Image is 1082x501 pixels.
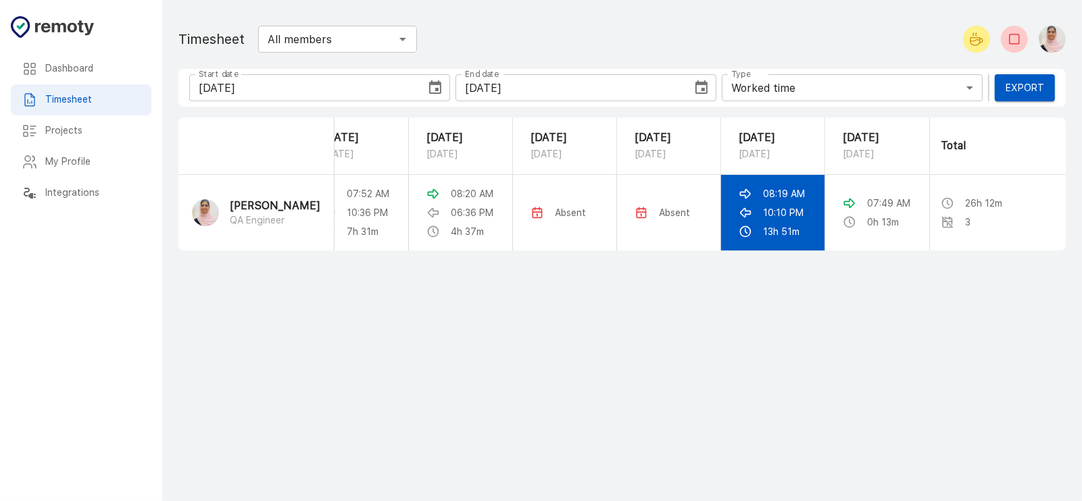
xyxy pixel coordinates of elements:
[763,187,805,201] p: 08:19 AM
[451,225,484,238] p: 4h 37m
[45,93,141,107] h6: Timesheet
[722,74,983,101] div: Worked time
[843,130,912,146] p: [DATE]
[178,28,245,50] h1: Timesheet
[422,74,449,101] button: Choose date, selected date is Sep 24, 2025
[11,147,151,178] div: My Profile
[426,146,495,162] p: [DATE]
[199,68,239,80] label: Start date
[531,146,599,162] p: [DATE]
[45,155,141,169] h6: My Profile
[426,130,495,146] p: [DATE]
[1039,26,1066,53] img: Nishana Moyan
[867,215,899,229] p: 0h 13m
[1001,26,1028,53] button: Check-out
[688,74,715,101] button: Choose date, selected date is Sep 30, 2025
[45,186,141,201] h6: Integrations
[995,74,1055,101] button: Export
[45,61,141,76] h6: Dashboard
[1033,20,1066,58] button: Nishana Moyan
[941,138,1055,154] p: Total
[763,225,800,238] p: 13h 51m
[739,130,807,146] p: [DATE]
[965,215,970,229] p: 3
[465,68,499,80] label: End date
[555,206,586,219] p: Absent
[635,130,703,146] p: [DATE]
[867,196,910,210] p: 07:49 AM
[347,225,378,238] p: 7h 31m
[347,187,389,201] p: 07:52 AM
[322,146,391,162] p: [DATE]
[739,146,807,162] p: [DATE]
[322,130,391,146] p: [DATE]
[963,26,990,53] button: Start your break
[659,206,690,219] p: Absent
[230,199,320,214] p: [PERSON_NAME]
[843,146,912,162] p: [DATE]
[11,53,151,84] div: Dashboard
[189,74,416,101] input: mm/dd/yyyy
[635,146,703,162] p: [DATE]
[456,74,683,101] input: mm/dd/yyyy
[11,115,151,147] div: Projects
[45,117,1066,250] table: sticky table
[45,124,141,138] h6: Projects
[531,130,599,146] p: [DATE]
[11,84,151,115] div: Timesheet
[451,187,493,201] p: 08:20 AM
[11,178,151,209] div: Integrations
[965,196,1002,210] p: 26h 12m
[731,68,751,80] label: Type
[230,213,320,227] p: QA Engineer
[451,206,493,219] p: 06:36 PM
[763,206,804,219] p: 10:10 PM
[393,30,412,49] button: Open
[347,206,388,219] p: 10:36 PM
[192,199,219,226] img: Nishana Moyan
